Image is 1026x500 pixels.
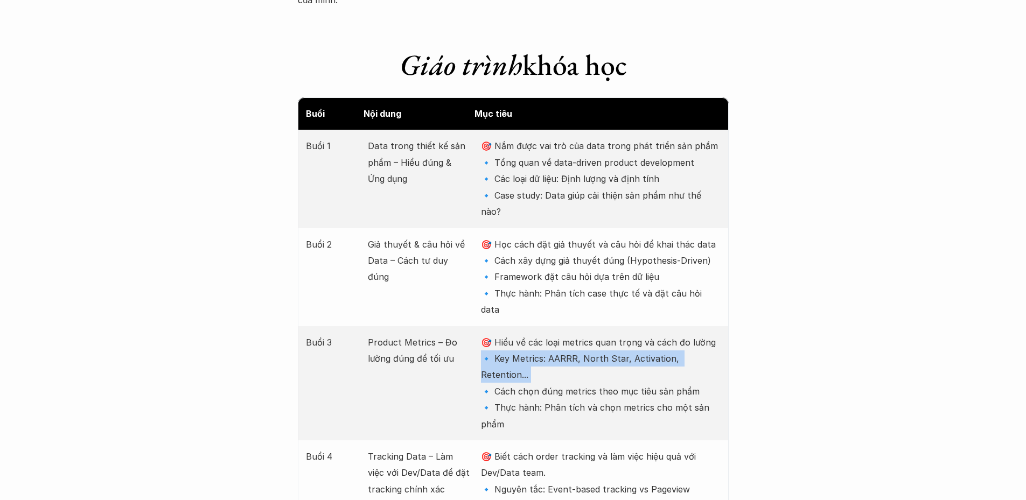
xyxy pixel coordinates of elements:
p: Giả thuyết & câu hỏi về Data – Cách tư duy đúng [368,236,470,285]
p: 🎯 Nắm được vai trò của data trong phát triển sản phẩm 🔹 Tổng quan về data-driven product developm... [481,138,720,220]
p: Buổi 3 [306,334,357,350]
p: 🎯 Hiểu về các loại metrics quan trọng và cách đo lường 🔹 Key Metrics: AARRR, North Star, Activati... [481,334,720,432]
strong: Buổi [306,108,325,119]
p: 🎯 Học cách đặt giả thuyết và câu hỏi để khai thác data 🔹 Cách xây dựng giả thuyết đúng (Hypothesi... [481,236,720,318]
p: Data trong thiết kế sản phẩm – Hiểu đúng & Ứng dụng [368,138,470,187]
em: Giáo trình [400,46,522,83]
p: Buổi 4 [306,448,357,464]
p: Product Metrics – Đo lường đúng để tối ưu [368,334,470,367]
strong: Nội dung [364,108,401,119]
p: Buổi 1 [306,138,357,154]
h1: khóa học [298,47,729,82]
p: Tracking Data – Làm việc với Dev/Data để đặt tracking chính xác [368,448,470,497]
strong: Mục tiêu [474,108,512,119]
p: Buổi 2 [306,236,357,252]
